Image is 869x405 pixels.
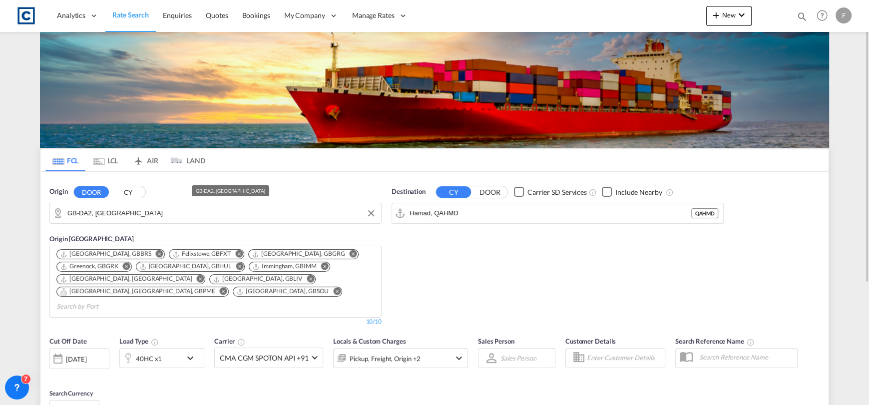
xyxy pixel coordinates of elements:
md-icon: The selected Trucker/Carrierwill be displayed in the rate results If the rates are from another f... [237,338,245,346]
div: [DATE] [49,348,109,369]
div: Press delete to remove this chip. [60,275,194,283]
div: Press delete to remove this chip. [139,262,234,271]
input: Search by Port [410,206,691,221]
button: Clear Input [364,206,379,221]
button: Remove [300,275,315,285]
div: Liverpool, GBLIV [213,275,302,283]
span: Load Type [119,337,159,345]
md-pagination-wrapper: Use the left and right arrow keys to navigate between tabs [45,149,205,171]
md-select: Sales Person [499,351,537,365]
md-checkbox: Checkbox No Ink [514,187,587,197]
div: Southampton, GBSOU [236,287,329,296]
md-icon: Your search will be saved by the below given name [747,338,755,346]
md-icon: icon-chevron-down [736,9,748,21]
div: 10/10 [366,318,382,326]
div: Portsmouth, HAM, GBPME [60,287,215,296]
span: Analytics [57,10,85,20]
span: Customer Details [565,337,616,345]
md-checkbox: Checkbox No Ink [602,187,662,197]
span: Help [814,7,831,24]
span: Carrier [214,337,245,345]
button: Remove [229,250,244,260]
span: CMA CGM SPOTON API +91 [220,353,309,363]
input: Enter Customer Details [587,351,662,366]
md-icon: Unchecked: Search for CY (Container Yard) services for all selected carriers.Checked : Search for... [589,188,597,196]
div: icon-magnify [797,11,808,26]
button: Remove [190,275,205,285]
md-icon: icon-information-outline [151,338,159,346]
button: CY [110,186,145,198]
md-tab-item: AIR [125,149,165,171]
span: New [710,11,748,19]
div: London Gateway Port, GBLGP [60,275,192,283]
md-icon: icon-airplane [132,155,144,162]
div: Press delete to remove this chip. [236,287,331,296]
md-icon: icon-chevron-down [184,352,201,364]
button: DOOR [472,186,507,198]
span: Manage Rates [352,10,395,20]
div: Grangemouth, GBGRG [252,250,345,258]
div: Pickup Freight Origin Origin Custom Factory Stuffing [350,352,421,366]
div: Pickup Freight Origin Origin Custom Factory Stuffingicon-chevron-down [333,348,468,368]
div: 40HC x1icon-chevron-down [119,348,204,368]
span: Origin [GEOGRAPHIC_DATA] [49,235,134,243]
md-icon: Unchecked: Ignores neighbouring ports when fetching rates.Checked : Includes neighbouring ports w... [665,188,673,196]
span: Sales Person [478,337,514,345]
img: LCL+%26+FCL+BACKGROUND.png [40,32,829,148]
md-icon: icon-plus 400-fg [710,9,722,21]
md-chips-wrap: Chips container. Use arrow keys to select chips. [55,246,376,315]
div: Press delete to remove this chip. [60,262,120,271]
md-icon: icon-magnify [797,11,808,22]
div: Press delete to remove this chip. [213,275,304,283]
md-tab-item: FCL [45,149,85,171]
md-input-container: Hamad, QAHMD [392,203,723,223]
span: Search Reference Name [675,337,755,345]
div: Press delete to remove this chip. [60,287,217,296]
span: Search Currency [49,390,93,397]
div: Press delete to remove this chip. [60,250,153,258]
button: DOOR [74,186,109,198]
span: Quotes [206,11,228,19]
button: CY [436,186,471,198]
div: Press delete to remove this chip. [252,250,347,258]
button: Remove [229,262,244,272]
div: QAHMD [691,208,718,218]
span: Locals & Custom Charges [333,337,406,345]
span: My Company [284,10,325,20]
md-tab-item: LCL [85,149,125,171]
div: Press delete to remove this chip. [172,250,233,258]
span: Enquiries [163,11,192,19]
span: Rate Search [112,10,149,19]
button: Remove [149,250,164,260]
div: Help [814,7,836,25]
button: Remove [343,250,358,260]
div: Include Nearby [615,187,662,197]
span: Cut Off Date [49,337,87,345]
div: 40HC x1 [136,352,162,366]
span: Bookings [242,11,270,19]
div: Carrier SD Services [527,187,587,197]
md-datepicker: Select [49,368,57,381]
img: 1fdb9190129311efbfaf67cbb4249bed.jpeg [15,4,37,27]
button: Remove [315,262,330,272]
div: Felixstowe, GBFXT [172,250,231,258]
div: Hull, GBHUL [139,262,232,271]
button: Remove [213,287,228,297]
div: [DATE] [66,355,86,364]
div: Greenock, GBGRK [60,262,118,271]
div: Immingham, GBIMM [252,262,316,271]
md-tab-item: LAND [165,149,205,171]
button: Remove [116,262,131,272]
md-input-container: GB-DA2, Dartford [50,203,381,223]
div: Bristol, GBBRS [60,250,151,258]
input: Search by Door [67,206,376,221]
span: Origin [49,187,67,197]
div: F [836,7,852,23]
md-icon: icon-chevron-down [453,352,465,364]
input: Search Reference Name [694,350,797,365]
div: Press delete to remove this chip. [252,262,318,271]
div: GB-DA2, [GEOGRAPHIC_DATA] [196,185,266,196]
button: icon-plus 400-fgNewicon-chevron-down [706,6,752,26]
span: Destination [392,187,426,197]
